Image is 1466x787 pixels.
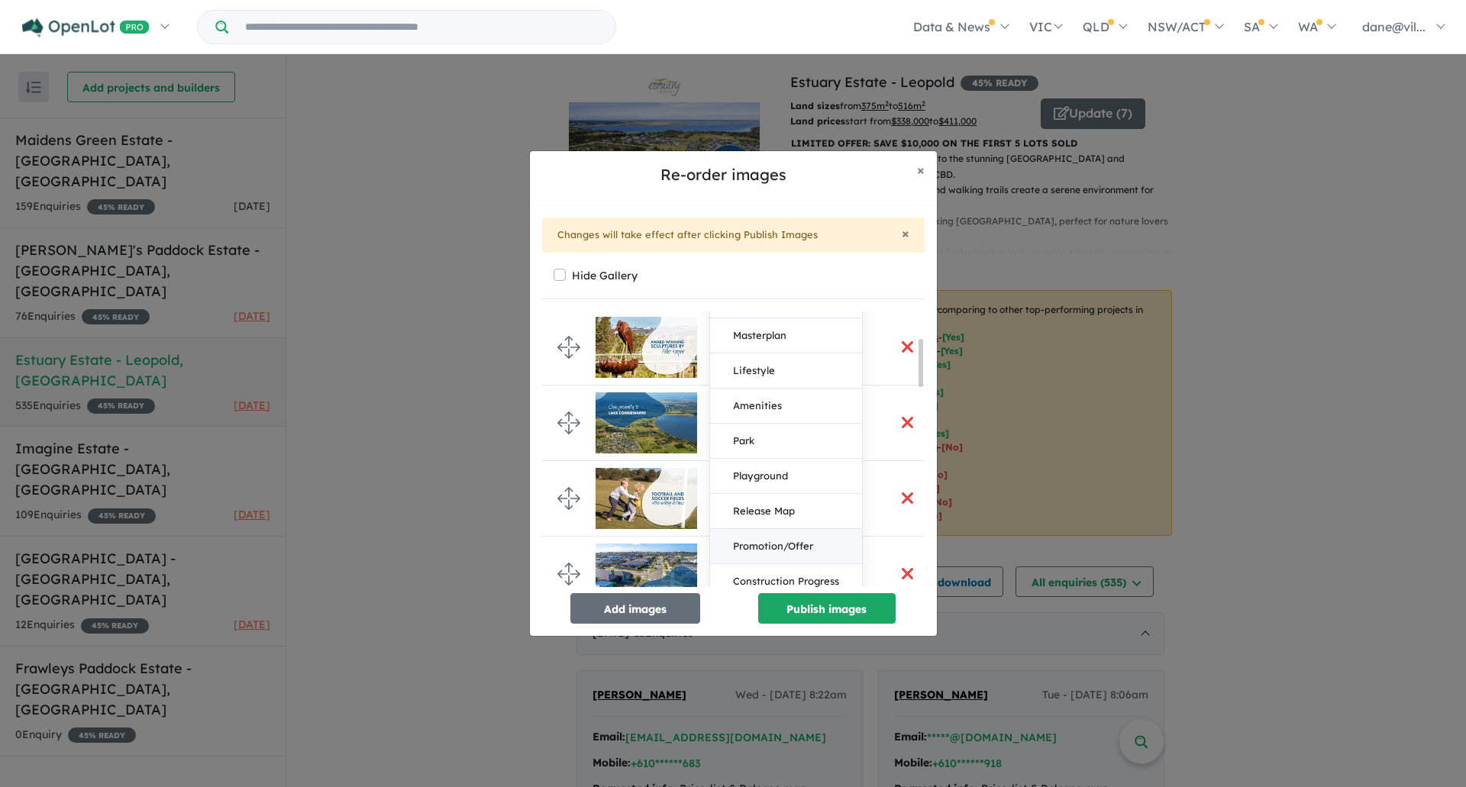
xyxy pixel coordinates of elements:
div: Changes will take effect after clicking Publish Images [542,218,925,253]
button: Park [710,424,862,459]
button: Playground [710,459,862,494]
img: drag.svg [557,487,580,510]
button: Close [902,227,909,240]
button: Lifestyle [710,353,862,389]
img: Estuary%20Estate%20-%20Leopold___1728872081.jpg [596,392,697,453]
span: dane@vil... [1362,19,1426,34]
img: Estuary%20Estate%20-%20Leopold___1728872082_0.jpg [596,543,697,605]
img: drag.svg [557,563,580,585]
h5: Re-order images [542,163,905,186]
button: Promotion/Offer [710,529,862,564]
button: Construction Progress [710,564,862,599]
button: Masterplan [710,318,862,353]
button: Publish images [758,593,896,624]
span: × [917,161,925,179]
button: Add images [570,593,700,624]
button: Amenities [710,389,862,424]
img: drag.svg [557,336,580,359]
img: Openlot PRO Logo White [22,18,150,37]
img: drag.svg [557,411,580,434]
img: Estuary%20Estate%20-%20Leopold___1728872051_2.jpg [596,317,697,378]
span: × [902,224,909,242]
img: Estuary%20Estate%20-%20Leopold___1728872082.jpg [596,468,697,529]
input: Try estate name, suburb, builder or developer [231,11,612,44]
label: Hide Gallery [572,265,638,286]
button: Release Map [710,494,862,529]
